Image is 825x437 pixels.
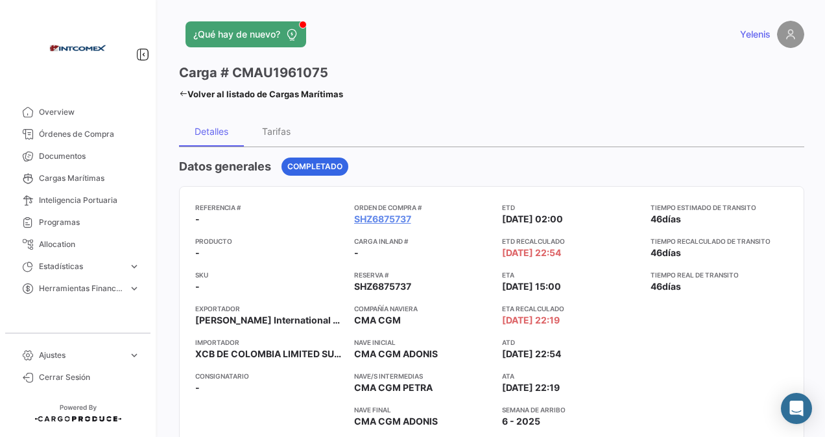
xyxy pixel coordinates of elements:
[195,280,200,293] span: -
[128,349,140,361] span: expand_more
[502,202,640,213] app-card-info-title: ETD
[502,348,561,360] span: [DATE] 22:54
[10,145,145,167] a: Documentos
[354,415,438,428] span: CMA CGM ADONIS
[179,64,328,82] h3: Carga # CMAU1961075
[10,167,145,189] a: Cargas Marítimas
[195,381,200,394] span: -
[502,337,640,348] app-card-info-title: ATD
[354,371,492,381] app-card-info-title: Nave/s intermedias
[195,246,200,259] span: -
[39,283,123,294] span: Herramientas Financieras
[195,371,344,381] app-card-info-title: Consignatario
[781,393,812,424] div: Abrir Intercom Messenger
[10,123,145,145] a: Órdenes de Compra
[502,270,640,280] app-card-info-title: ETA
[195,213,200,226] span: -
[354,246,359,259] span: -
[287,161,342,172] span: Completado
[195,202,344,213] app-card-info-title: Referencia #
[195,236,344,246] app-card-info-title: Producto
[354,348,438,360] span: CMA CGM ADONIS
[179,158,271,176] h4: Datos generales
[740,28,771,41] span: Yelenis
[354,280,411,293] span: SHZ6875737
[354,303,492,314] app-card-info-title: Compañía naviera
[195,314,344,327] span: [PERSON_NAME] International Group
[39,372,140,383] span: Cerrar Sesión
[354,202,492,213] app-card-info-title: Orden de Compra #
[10,101,145,123] a: Overview
[662,281,681,292] span: días
[195,348,344,360] span: XCB DE COLOMBIA LIMITED SUC. [DEMOGRAPHIC_DATA]
[502,280,561,293] span: [DATE] 15:00
[662,247,681,258] span: días
[10,189,145,211] a: Inteligencia Portuaria
[354,381,433,394] span: CMA CGM PETRA
[502,371,640,381] app-card-info-title: ATA
[651,213,662,224] span: 46
[502,415,540,428] span: 6 - 2025
[128,261,140,272] span: expand_more
[39,195,140,206] span: Inteligencia Portuaria
[354,314,401,327] span: CMA CGM
[651,270,789,280] app-card-info-title: Tiempo real de transito
[195,270,344,280] app-card-info-title: SKU
[39,106,140,118] span: Overview
[502,303,640,314] app-card-info-title: ETA Recalculado
[195,303,344,314] app-card-info-title: Exportador
[195,126,228,137] div: Detalles
[39,239,140,250] span: Allocation
[39,150,140,162] span: Documentos
[354,405,492,415] app-card-info-title: Nave final
[193,28,280,41] span: ¿Qué hay de nuevo?
[179,85,343,103] a: Volver al listado de Cargas Marítimas
[502,213,563,226] span: [DATE] 02:00
[39,128,140,140] span: Órdenes de Compra
[262,126,291,137] div: Tarifas
[651,281,662,292] span: 46
[128,283,140,294] span: expand_more
[39,172,140,184] span: Cargas Marítimas
[651,236,789,246] app-card-info-title: Tiempo recalculado de transito
[502,236,640,246] app-card-info-title: ETD Recalculado
[502,246,561,259] span: [DATE] 22:54
[45,16,110,80] img: intcomex.png
[354,337,492,348] app-card-info-title: Nave inicial
[651,202,789,213] app-card-info-title: Tiempo estimado de transito
[39,261,123,272] span: Estadísticas
[502,381,560,394] span: [DATE] 22:19
[502,405,640,415] app-card-info-title: Semana de Arribo
[185,21,306,47] button: ¿Qué hay de nuevo?
[39,349,123,361] span: Ajustes
[354,236,492,246] app-card-info-title: Carga inland #
[39,217,140,228] span: Programas
[662,213,681,224] span: días
[195,337,344,348] app-card-info-title: Importador
[10,211,145,233] a: Programas
[10,233,145,255] a: Allocation
[651,247,662,258] span: 46
[354,270,492,280] app-card-info-title: Reserva #
[502,314,560,327] span: [DATE] 22:19
[777,21,804,48] img: placeholder-user.png
[354,213,411,226] a: SHZ6875737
